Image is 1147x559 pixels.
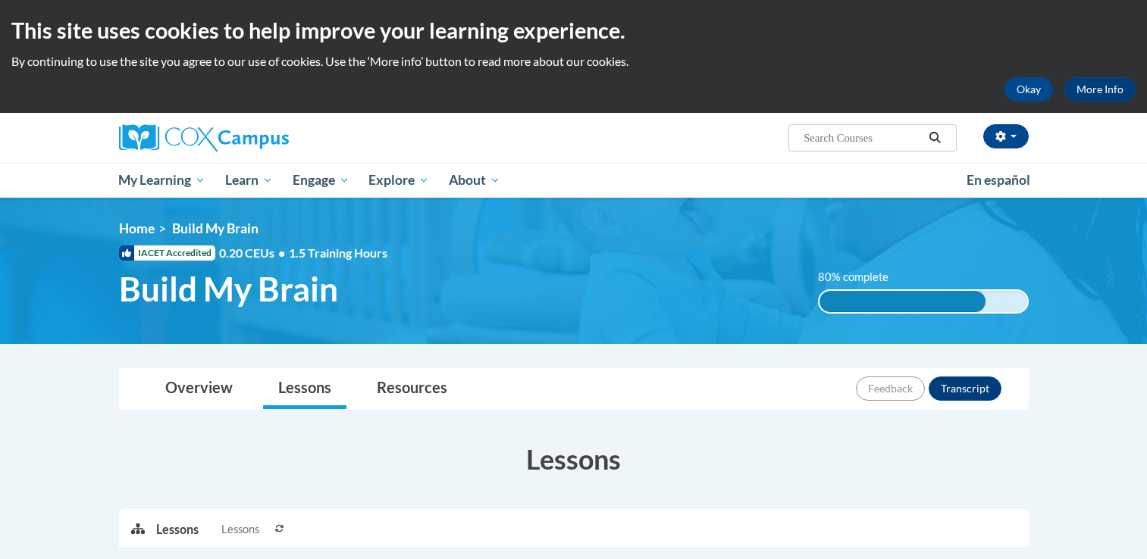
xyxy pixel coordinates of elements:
span: Learn [225,171,273,189]
img: Cox Campus [119,124,289,151]
button: Search [923,129,946,147]
a: Cox Campus [119,124,407,151]
a: En español [957,164,1040,196]
h2: This site uses cookies to help improve your learning experience. [11,15,1136,45]
span: Engage [293,171,349,189]
div: Main menu [96,163,1051,198]
button: Feedback [856,376,925,401]
span: Lessons [221,521,259,538]
label: 80% complete [818,269,905,286]
h3: Lessons [119,440,1029,478]
a: Resources [362,369,462,409]
span: Explore [368,171,429,189]
span: IACET Accredited [119,245,215,261]
span: About [449,171,500,189]
span: • [278,245,285,260]
a: Home [119,220,155,236]
div: 80% complete [820,291,986,312]
span: En español [967,172,1030,188]
button: Transcript [929,376,1001,401]
a: Engage [283,163,359,198]
a: About [439,163,510,198]
span: 0.20 CEUs [219,245,289,261]
span: Build My Brain [172,220,259,236]
button: Account Settings [983,124,1029,148]
a: Explore [359,163,439,198]
a: More Info [1064,77,1136,101]
a: Overview [150,369,248,409]
a: Learn [215,163,283,198]
span: 1.5 Training Hours [289,245,387,260]
a: My Learning [109,163,216,198]
p: Lessons [156,521,199,538]
input: Search Courses [802,129,923,147]
button: Okay [1004,77,1053,101]
p: By continuing to use the site you agree to our use of cookies. Use the ‘More info’ button to read... [11,53,1136,70]
span: Build My Brain [119,269,338,309]
a: Lessons [263,369,346,409]
span: My Learning [118,171,205,189]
